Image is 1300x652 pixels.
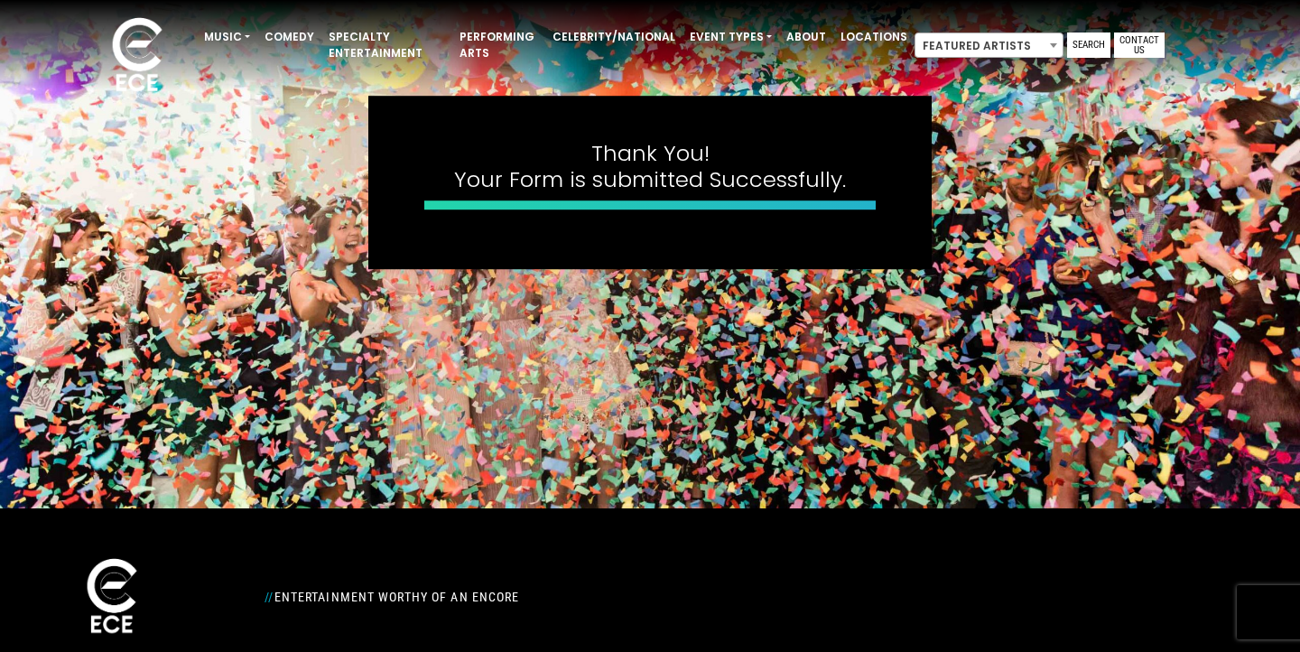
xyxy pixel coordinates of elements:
img: ece_new_logo_whitev2-1.png [92,13,182,100]
span: // [265,590,274,604]
a: Performing Arts [452,22,545,69]
span: Featured Artists [915,33,1063,59]
span: Featured Artists [915,33,1063,58]
a: About [779,22,833,52]
div: Entertainment Worthy of an Encore [254,582,848,611]
img: ece_new_logo_whitev2-1.png [67,554,157,641]
a: Celebrity/National [545,22,682,52]
a: Music [197,22,257,52]
a: Specialty Entertainment [321,22,452,69]
a: Contact Us [1114,33,1165,58]
a: Search [1067,33,1110,58]
a: Locations [833,22,915,52]
a: Event Types [682,22,779,52]
a: Comedy [257,22,321,52]
h4: Thank You! Your Form is submitted Successfully. [424,141,876,193]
